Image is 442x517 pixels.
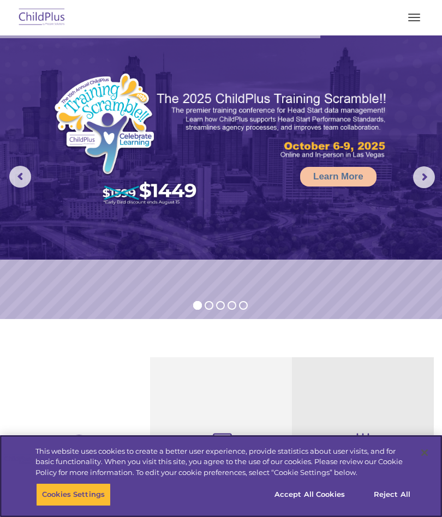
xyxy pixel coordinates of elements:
button: Cookies Settings [36,483,111,506]
img: ChildPlus by Procare Solutions [16,5,68,31]
a: Learn More [300,167,377,187]
button: Accept All Cookies [268,483,351,506]
button: Close [413,441,437,465]
button: Reject All [358,483,426,506]
div: This website uses cookies to create a better user experience, provide statistics about user visit... [35,446,411,478]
